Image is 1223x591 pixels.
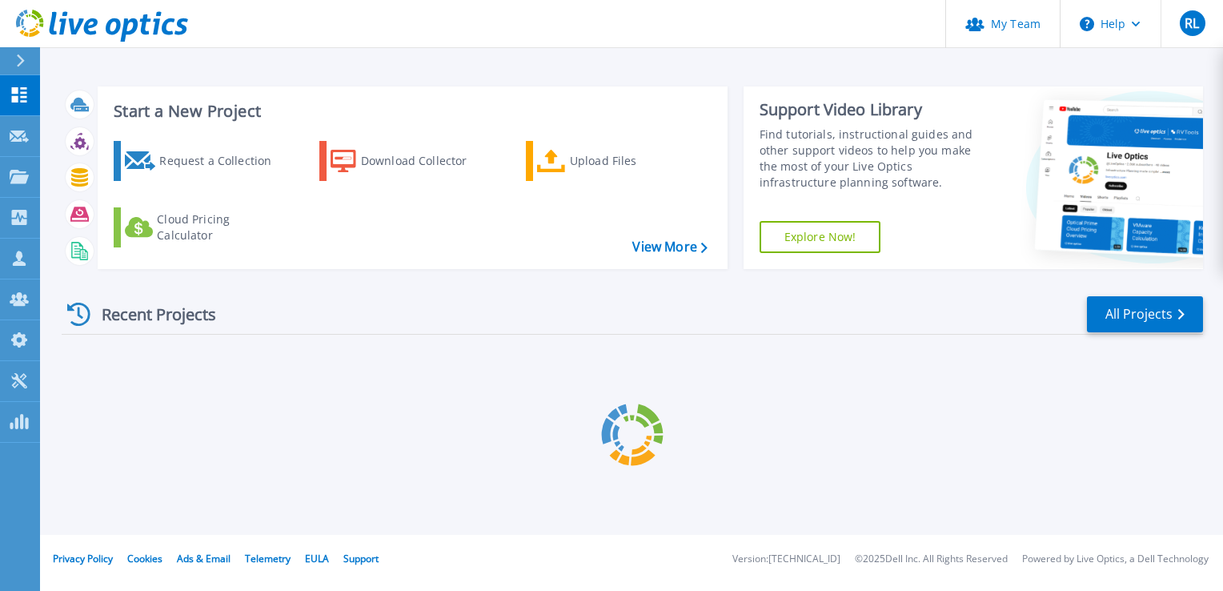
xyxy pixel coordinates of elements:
[1022,554,1209,565] li: Powered by Live Optics, a Dell Technology
[127,552,162,565] a: Cookies
[177,552,231,565] a: Ads & Email
[62,295,238,334] div: Recent Projects
[632,239,707,255] a: View More
[760,127,990,191] div: Find tutorials, instructional guides and other support videos to help you make the most of your L...
[361,145,489,177] div: Download Collector
[157,211,285,243] div: Cloud Pricing Calculator
[1185,17,1199,30] span: RL
[319,141,498,181] a: Download Collector
[732,554,840,565] li: Version: [TECHNICAL_ID]
[114,207,292,247] a: Cloud Pricing Calculator
[114,103,707,120] h3: Start a New Project
[305,552,329,565] a: EULA
[1087,296,1203,332] a: All Projects
[760,99,990,120] div: Support Video Library
[53,552,113,565] a: Privacy Policy
[343,552,379,565] a: Support
[245,552,291,565] a: Telemetry
[526,141,704,181] a: Upload Files
[114,141,292,181] a: Request a Collection
[855,554,1008,565] li: © 2025 Dell Inc. All Rights Reserved
[570,145,698,177] div: Upload Files
[159,145,287,177] div: Request a Collection
[760,221,881,253] a: Explore Now!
